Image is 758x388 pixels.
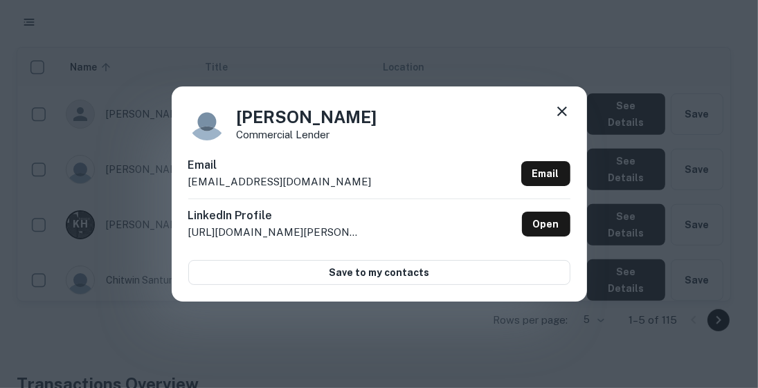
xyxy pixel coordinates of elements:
[188,174,372,190] p: [EMAIL_ADDRESS][DOMAIN_NAME]
[689,277,758,344] iframe: Chat Widget
[188,260,570,285] button: Save to my contacts
[188,103,226,140] img: 9c8pery4andzj6ohjkjp54ma2
[237,104,377,129] h4: [PERSON_NAME]
[188,157,372,174] h6: Email
[188,207,361,224] h6: LinkedIn Profile
[521,161,570,186] a: Email
[522,212,570,237] a: Open
[237,129,377,140] p: Commercial Lender
[188,224,361,241] p: [URL][DOMAIN_NAME][PERSON_NAME]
